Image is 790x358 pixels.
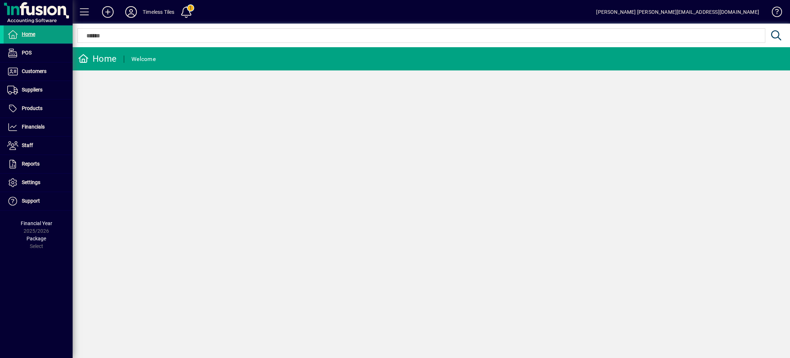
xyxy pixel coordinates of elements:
div: Welcome [131,53,156,65]
div: [PERSON_NAME] [PERSON_NAME][EMAIL_ADDRESS][DOMAIN_NAME] [596,6,759,18]
a: Financials [4,118,73,136]
span: Customers [22,68,46,74]
span: Financial Year [21,220,52,226]
a: Knowledge Base [766,1,781,25]
div: Home [78,53,117,65]
span: POS [22,50,32,56]
div: Timeless Tiles [143,6,174,18]
a: Customers [4,62,73,81]
a: POS [4,44,73,62]
a: Support [4,192,73,210]
a: Settings [4,174,73,192]
span: Reports [22,161,40,167]
button: Add [96,5,119,19]
a: Staff [4,137,73,155]
span: Staff [22,142,33,148]
span: Financials [22,124,45,130]
span: Package [27,236,46,241]
a: Reports [4,155,73,173]
button: Profile [119,5,143,19]
span: Suppliers [22,87,42,93]
span: Home [22,31,35,37]
a: Suppliers [4,81,73,99]
span: Support [22,198,40,204]
span: Products [22,105,42,111]
a: Products [4,99,73,118]
span: Settings [22,179,40,185]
